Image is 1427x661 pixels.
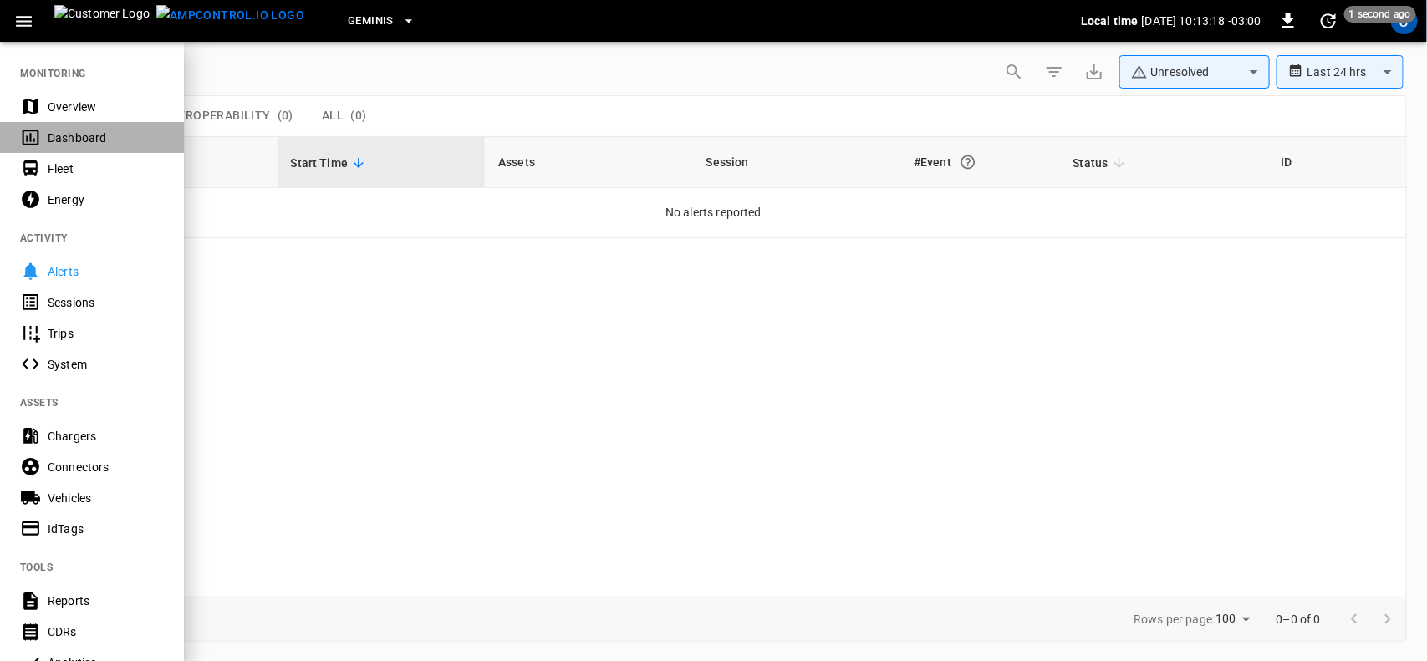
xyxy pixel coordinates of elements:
[48,521,164,537] div: IdTags
[1142,13,1261,29] p: [DATE] 10:13:18 -03:00
[48,490,164,506] div: Vehicles
[54,5,150,37] img: Customer Logo
[48,99,164,115] div: Overview
[48,263,164,280] div: Alerts
[48,623,164,640] div: CDRs
[1315,8,1342,34] button: set refresh interval
[48,356,164,373] div: System
[1344,6,1416,23] span: 1 second ago
[156,5,304,26] img: ampcontrol.io logo
[48,294,164,311] div: Sessions
[1081,13,1139,29] p: Local time
[48,325,164,342] div: Trips
[48,160,164,177] div: Fleet
[48,459,164,475] div: Connectors
[48,130,164,146] div: Dashboard
[48,592,164,609] div: Reports
[48,191,164,208] div: Energy
[348,12,394,31] span: Geminis
[48,428,164,445] div: Chargers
